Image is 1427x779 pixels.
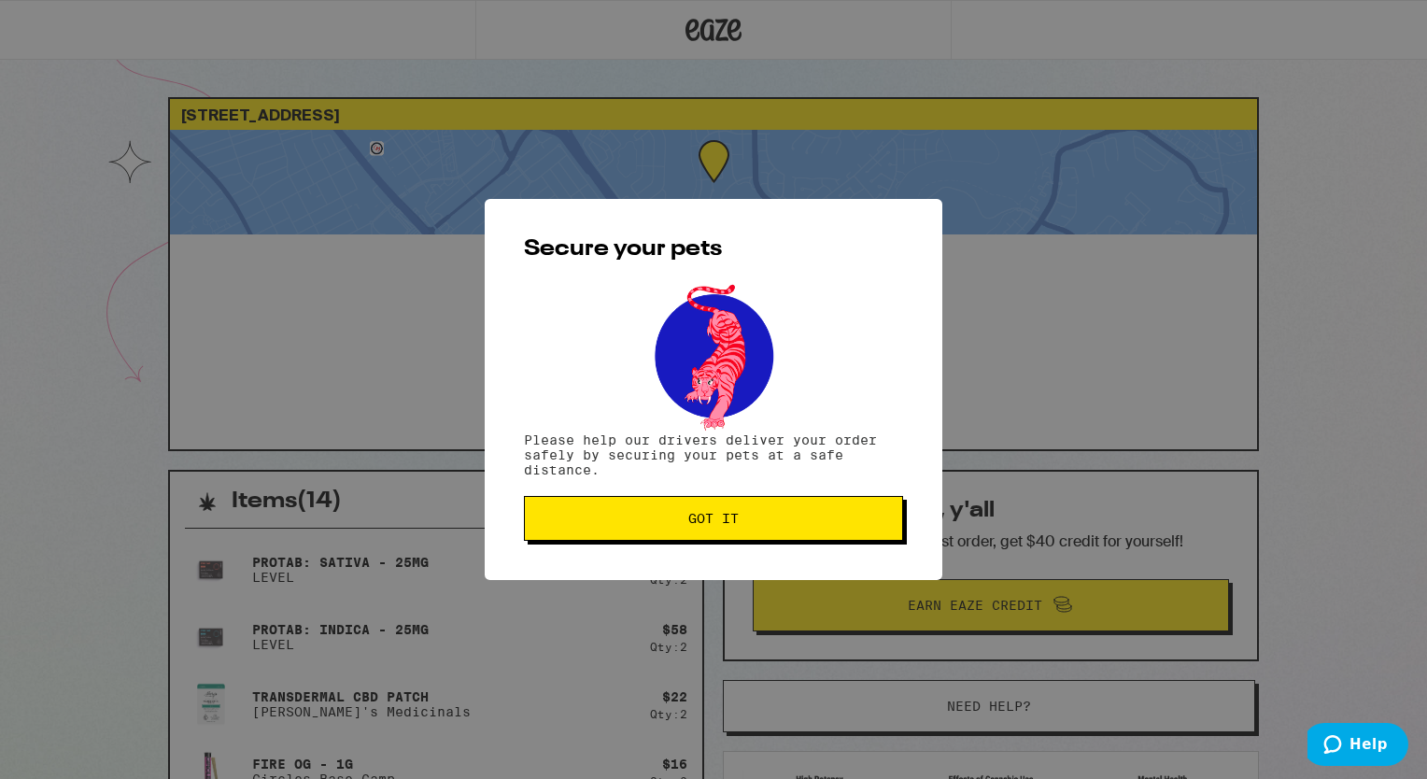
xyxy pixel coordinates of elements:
[524,238,903,261] h2: Secure your pets
[524,432,903,477] p: Please help our drivers deliver your order safely by securing your pets at a safe distance.
[637,279,790,432] img: pets
[524,496,903,541] button: Got it
[1307,723,1408,770] iframe: Opens a widget where you can find more information
[688,512,739,525] span: Got it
